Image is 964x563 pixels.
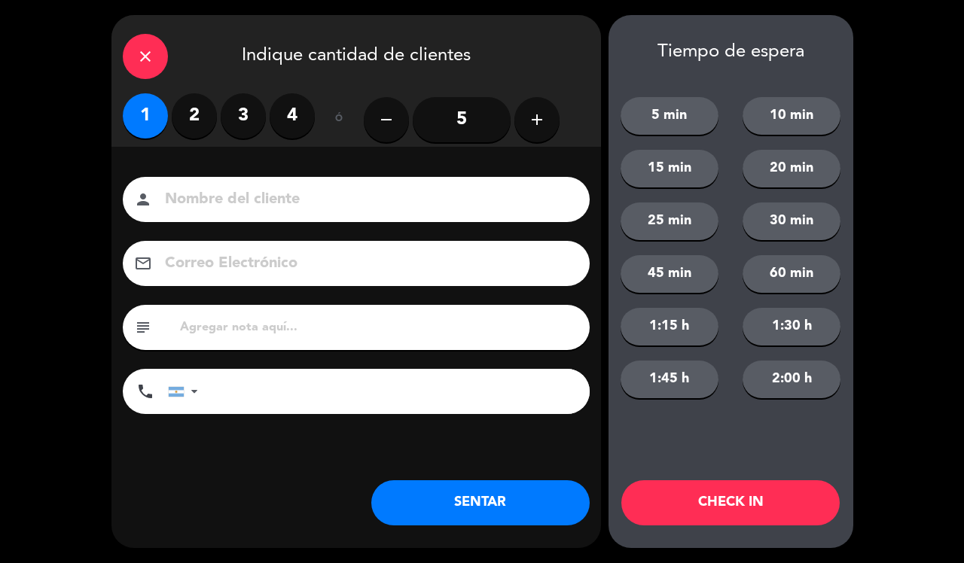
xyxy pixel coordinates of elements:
[528,111,546,129] i: add
[178,317,578,338] input: Agregar nota aquí...
[609,41,853,63] div: Tiempo de espera
[134,318,152,336] i: subject
[621,255,718,293] button: 45 min
[364,97,409,142] button: remove
[270,93,315,138] label: 4
[621,150,718,187] button: 15 min
[743,361,840,398] button: 2:00 h
[136,382,154,400] i: phone
[743,97,840,135] button: 10 min
[315,93,364,146] div: ó
[123,93,168,138] label: 1
[371,480,590,525] button: SENTAR
[743,150,840,187] button: 20 min
[621,202,718,240] button: 25 min
[111,15,601,93] div: Indique cantidad de clientes
[221,93,266,138] label: 3
[377,111,395,129] i: remove
[621,361,718,398] button: 1:45 h
[743,202,840,240] button: 30 min
[136,47,154,65] i: close
[134,190,152,208] i: person
[621,480,840,525] button: CHECK IN
[621,97,718,135] button: 5 min
[621,308,718,345] button: 1:15 h
[514,97,560,142] button: add
[172,93,217,138] label: 2
[743,308,840,345] button: 1:30 h
[743,255,840,293] button: 60 min
[163,251,570,277] input: Correo Electrónico
[169,370,203,413] div: Argentina: +54
[163,187,570,213] input: Nombre del cliente
[134,254,152,272] i: email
